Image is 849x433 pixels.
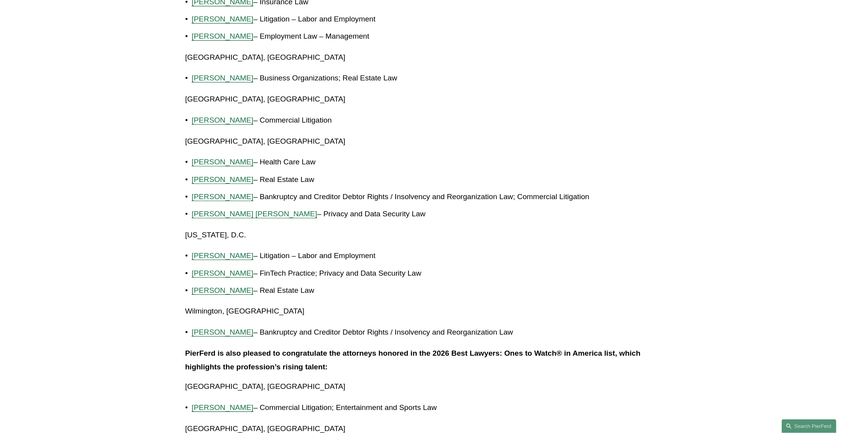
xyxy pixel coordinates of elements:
p: – Bankruptcy and Creditor Debtor Rights / Insolvency and Reorganization Law; Commercial Litigation [192,190,664,204]
a: [PERSON_NAME] [192,269,254,277]
a: [PERSON_NAME] [192,15,254,23]
p: [GEOGRAPHIC_DATA], [GEOGRAPHIC_DATA] [185,93,664,106]
p: – FinTech Practice; Privacy and Data Security Law [192,267,664,280]
p: – Real Estate Law [192,173,664,187]
a: [PERSON_NAME] [192,116,254,124]
p: – Bankruptcy and Creditor Debtor Rights / Insolvency and Reorganization Law [192,326,664,339]
p: – Employment Law – Management [192,30,664,43]
p: – Privacy and Data Security Law [192,207,664,221]
strong: PierFerd is also pleased to congratulate the attorneys honored in the 2026 Best Lawyers: Ones to ... [185,349,643,371]
a: [PERSON_NAME] [192,403,254,412]
a: Search this site [782,419,836,433]
p: – Commercial Litigation; Entertainment and Sports Law [192,401,664,415]
a: [PERSON_NAME] [192,175,254,184]
a: [PERSON_NAME] [192,32,254,40]
p: [GEOGRAPHIC_DATA], [GEOGRAPHIC_DATA] [185,135,664,148]
a: [PERSON_NAME] [192,74,254,82]
a: [PERSON_NAME] [PERSON_NAME] [192,210,317,218]
p: – Litigation – Labor and Employment [192,12,664,26]
p: – Health Care Law [192,155,664,169]
p: – Business Organizations; Real Estate Law [192,71,664,85]
a: [PERSON_NAME] [192,286,254,294]
a: [PERSON_NAME] [192,192,254,201]
a: [PERSON_NAME] [192,158,254,166]
p: – Real Estate Law [192,284,664,298]
p: [GEOGRAPHIC_DATA], [GEOGRAPHIC_DATA] [185,51,664,64]
p: – Litigation – Labor and Employment [192,249,664,263]
a: [PERSON_NAME] [192,251,254,260]
a: [PERSON_NAME] [192,328,254,336]
p: Wilmington, [GEOGRAPHIC_DATA] [185,305,664,318]
p: [GEOGRAPHIC_DATA], [GEOGRAPHIC_DATA] [185,380,664,394]
p: [US_STATE], D.C. [185,228,664,242]
p: – Commercial Litigation [192,114,664,127]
